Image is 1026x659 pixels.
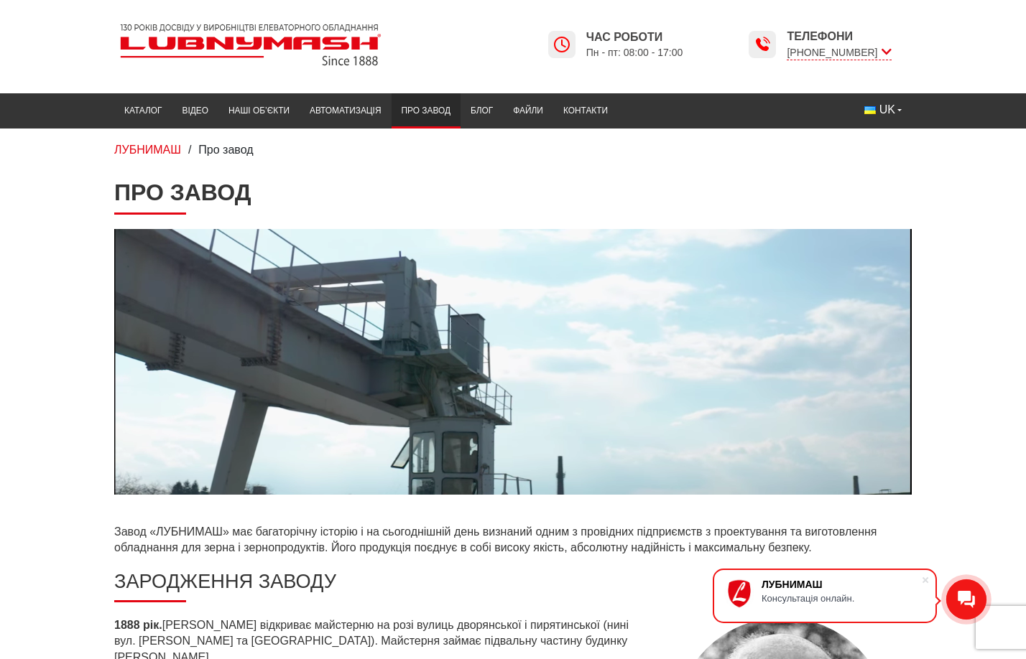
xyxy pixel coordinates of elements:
[787,45,891,60] span: [PHONE_NUMBER]
[114,179,912,215] h1: Про завод
[762,579,921,590] div: ЛУБНИМАШ
[172,97,218,125] a: Відео
[461,97,503,125] a: Блог
[864,106,876,114] img: Українська
[787,29,891,45] span: Телефони
[854,97,912,123] button: UK
[762,593,921,604] div: Консультація онлайн.
[300,97,392,125] a: Автоматизація
[198,144,253,156] span: Про завод
[218,97,300,125] a: Наші об’єкти
[114,619,162,631] strong: 1888 рік.
[114,18,387,72] img: Lubnymash
[188,144,191,156] span: /
[586,29,683,45] span: Час роботи
[553,36,570,53] img: Lubnymash time icon
[586,46,683,60] span: Пн - пт: 08:00 - 17:00
[392,97,461,125] a: Про завод
[553,97,618,125] a: Контакти
[114,144,181,156] a: ЛУБНИМАШ
[754,36,771,53] img: Lubnymash time icon
[114,524,912,556] p: Завод «ЛУБНИМАШ» має багаторічну історію і на сьогоднішній день визнаний одним з провідних підпри...
[503,97,553,125] a: Файли
[879,102,895,118] span: UK
[114,97,172,125] a: Каталог
[114,570,912,602] h2: ЗАРОДЖЕННЯ ЗАВОДУ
